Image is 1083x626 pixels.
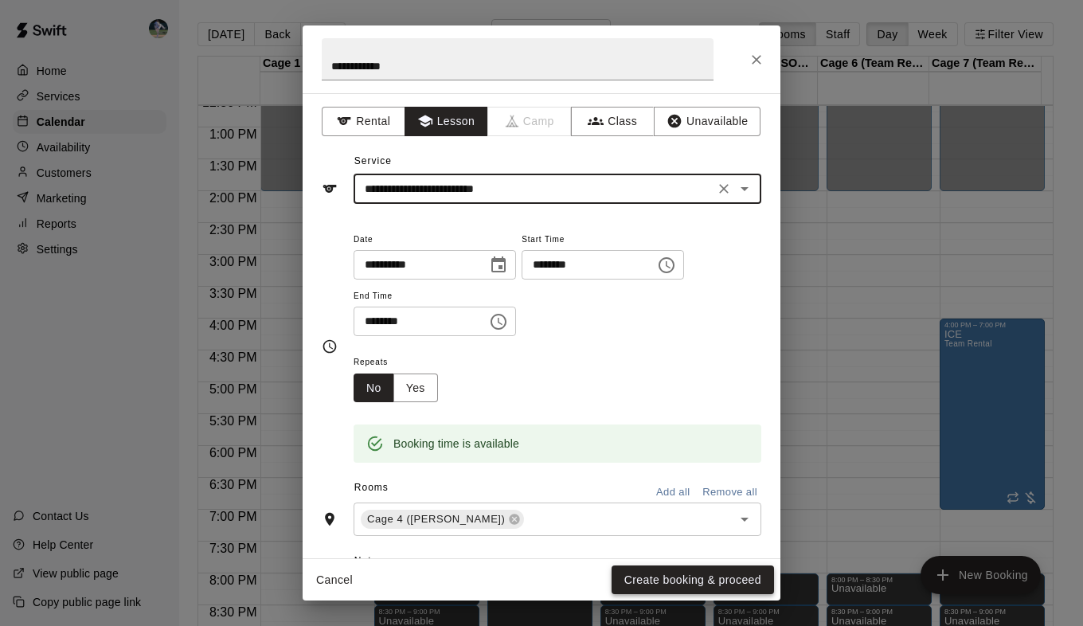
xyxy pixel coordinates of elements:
span: Service [354,155,392,166]
button: Unavailable [654,107,760,136]
button: Create booking & proceed [612,565,774,595]
button: Lesson [405,107,488,136]
button: Cancel [309,565,360,595]
svg: Timing [322,338,338,354]
span: Repeats [354,352,451,374]
button: Choose date, selected date is Aug 19, 2025 [483,249,514,281]
button: Yes [393,374,438,403]
button: Clear [713,178,735,200]
span: Notes [354,549,761,574]
span: End Time [354,286,516,307]
div: outlined button group [354,374,438,403]
button: Choose time, selected time is 4:00 PM [483,306,514,338]
span: Start Time [522,229,684,251]
span: Rooms [354,482,389,493]
button: Class [571,107,655,136]
button: Close [742,45,771,74]
svg: Rooms [322,511,338,527]
div: Cage 4 ([PERSON_NAME]) [361,510,524,529]
button: No [354,374,394,403]
button: Open [733,508,756,530]
span: Cage 4 ([PERSON_NAME]) [361,511,511,527]
button: Remove all [698,480,761,505]
button: Rental [322,107,405,136]
button: Add all [647,480,698,505]
span: Camps can only be created in the Services page [488,107,572,136]
svg: Service [322,181,338,197]
span: Date [354,229,516,251]
button: Choose time, selected time is 3:30 PM [651,249,682,281]
button: Open [733,178,756,200]
div: Booking time is available [393,429,519,458]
